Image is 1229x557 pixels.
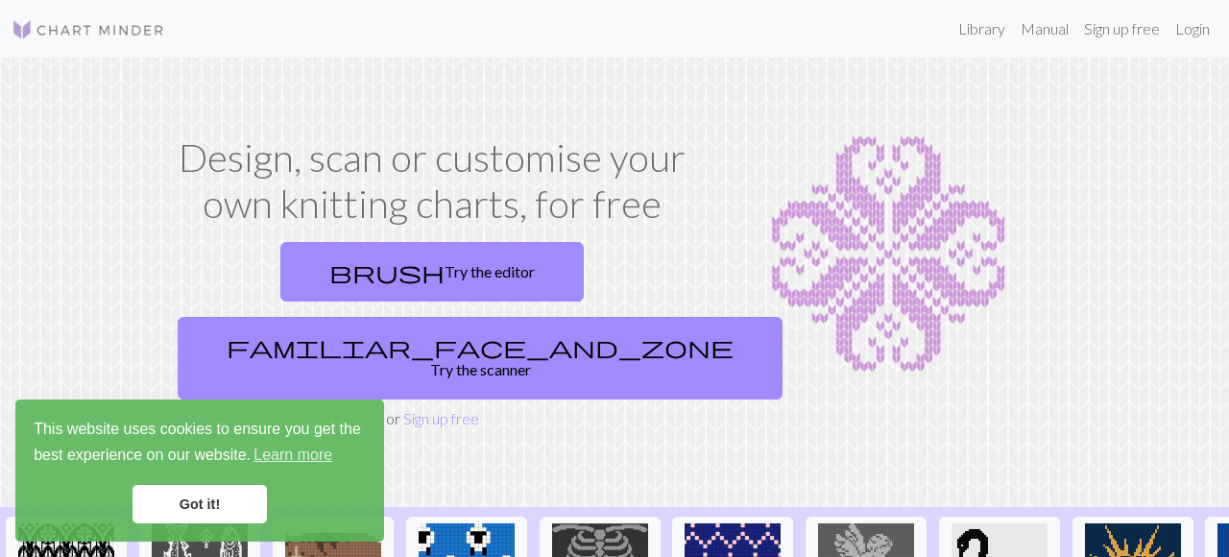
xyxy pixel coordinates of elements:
[12,18,165,41] img: Logo
[717,134,1059,375] img: Chart example
[280,242,584,302] a: Try the editor
[1168,10,1217,48] a: Login
[251,441,335,470] a: learn more about cookies
[34,418,366,470] span: This website uses cookies to ensure you get the best experience on our website.
[178,317,783,400] a: Try the scanner
[951,10,1013,48] a: Library
[1076,10,1168,48] a: Sign up free
[329,258,445,285] span: brush
[170,134,694,227] h1: Design, scan or customise your own knitting charts, for free
[15,400,384,542] div: cookieconsent
[403,409,479,427] a: Sign up free
[133,485,267,523] a: dismiss cookie message
[170,234,694,430] div: or
[1013,10,1076,48] a: Manual
[227,333,734,360] span: familiar_face_and_zone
